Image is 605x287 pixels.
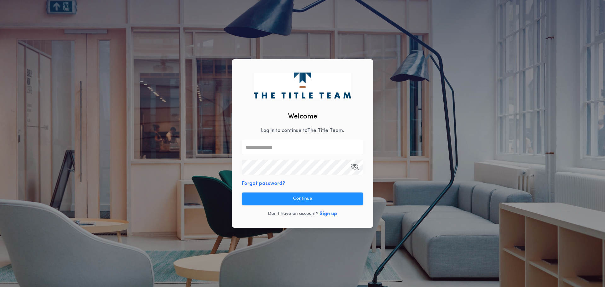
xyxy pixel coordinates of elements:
[242,180,285,187] button: Forgot password?
[268,211,318,217] p: Don't have an account?
[320,210,337,218] button: Sign up
[254,72,351,98] img: logo
[288,112,317,122] h2: Welcome
[261,127,344,135] p: Log in to continue to The Title Team .
[242,192,363,205] button: Continue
